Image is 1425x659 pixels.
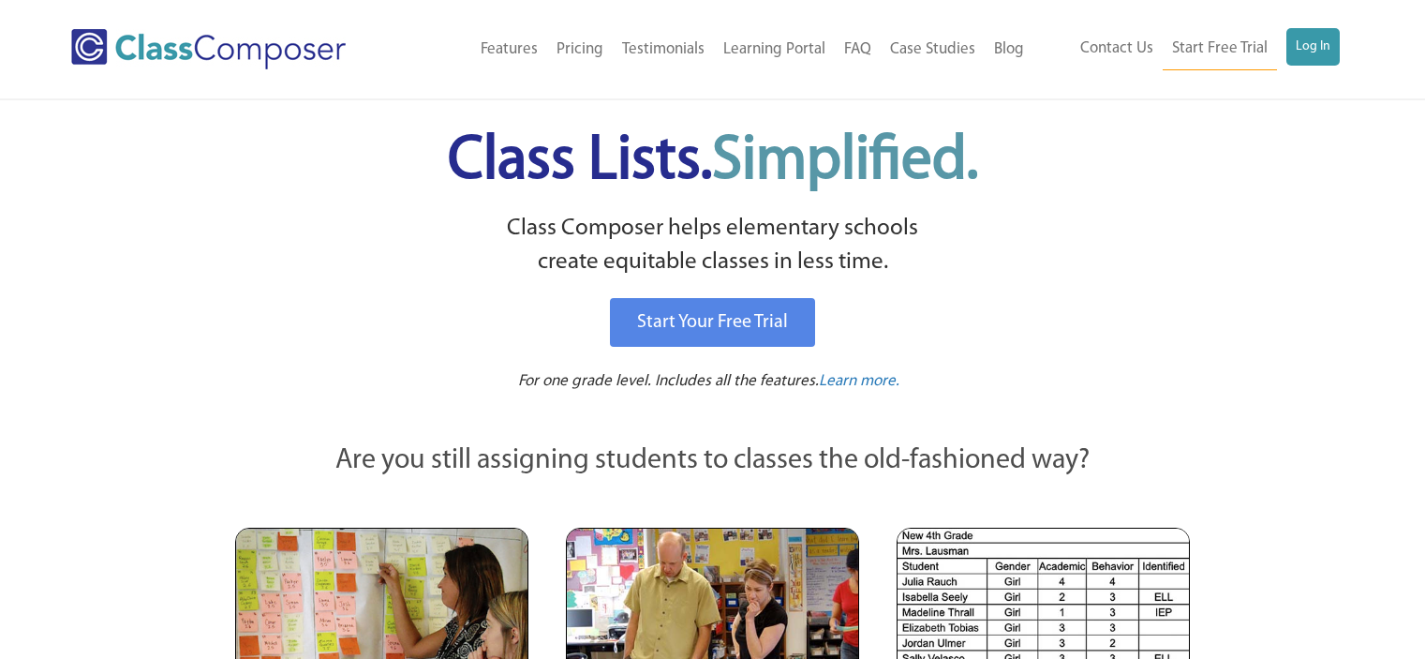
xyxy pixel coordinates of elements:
a: Start Free Trial [1163,28,1277,70]
a: Contact Us [1071,28,1163,69]
nav: Header Menu [406,29,1032,70]
span: Start Your Free Trial [637,313,788,332]
p: Are you still assigning students to classes the old-fashioned way? [235,441,1191,482]
span: Simplified. [712,131,978,192]
span: For one grade level. Includes all the features. [518,373,819,389]
a: Start Your Free Trial [610,298,815,347]
span: Class Lists. [448,131,978,192]
nav: Header Menu [1033,28,1340,70]
a: Testimonials [613,29,714,70]
a: Features [471,29,547,70]
a: Learn more. [819,370,899,394]
a: Log In [1286,28,1340,66]
a: Pricing [547,29,613,70]
img: Class Composer [71,29,346,69]
a: Blog [985,29,1033,70]
p: Class Composer helps elementary schools create equitable classes in less time. [232,212,1194,280]
span: Learn more. [819,373,899,389]
a: Case Studies [881,29,985,70]
a: FAQ [835,29,881,70]
a: Learning Portal [714,29,835,70]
